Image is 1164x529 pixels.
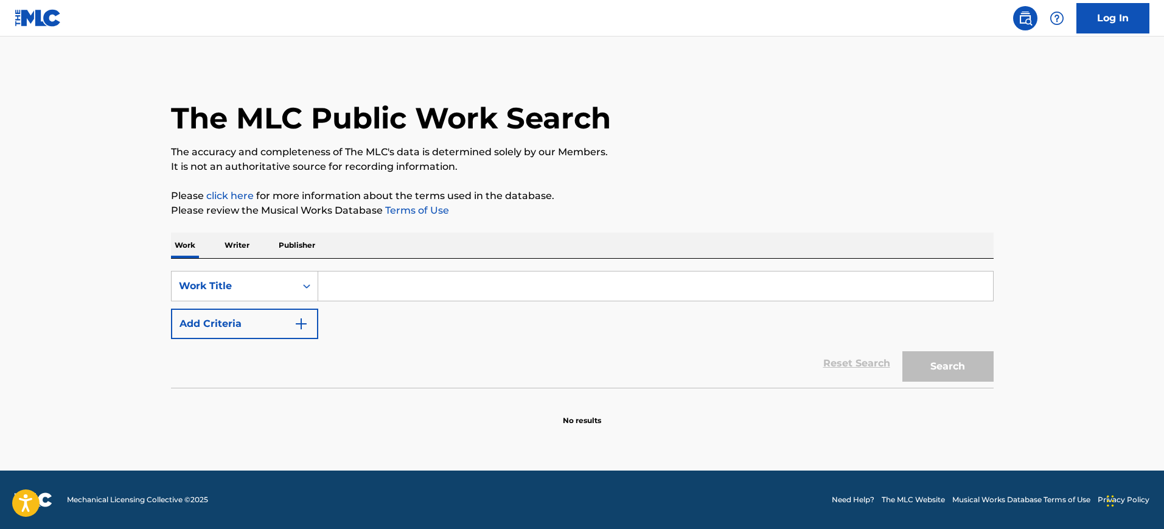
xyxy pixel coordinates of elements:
p: Please for more information about the terms used in the database. [171,189,994,203]
a: Log In [1076,3,1149,33]
img: search [1018,11,1033,26]
button: Add Criteria [171,309,318,339]
span: Mechanical Licensing Collective © 2025 [67,494,208,505]
div: Help [1045,6,1069,30]
img: logo [15,492,52,507]
p: It is not an authoritative source for recording information. [171,159,994,174]
img: 9d2ae6d4665cec9f34b9.svg [294,317,308,331]
img: help [1050,11,1064,26]
p: Writer [221,233,253,258]
h1: The MLC Public Work Search [171,100,611,136]
a: Public Search [1013,6,1037,30]
a: Terms of Use [383,205,449,216]
form: Search Form [171,271,994,388]
a: Need Help? [832,494,874,505]
p: Publisher [275,233,319,258]
div: Arrastrar [1107,483,1114,519]
a: click here [206,190,254,201]
a: The MLC Website [882,494,945,505]
iframe: Chat Widget [1103,471,1164,529]
p: Work [171,233,199,258]
div: Work Title [179,279,288,293]
p: The accuracy and completeness of The MLC's data is determined solely by our Members. [171,145,994,159]
p: No results [563,401,601,426]
div: Widget de chat [1103,471,1164,529]
a: Musical Works Database Terms of Use [952,494,1090,505]
p: Please review the Musical Works Database [171,203,994,218]
a: Privacy Policy [1098,494,1149,505]
img: MLC Logo [15,9,61,27]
